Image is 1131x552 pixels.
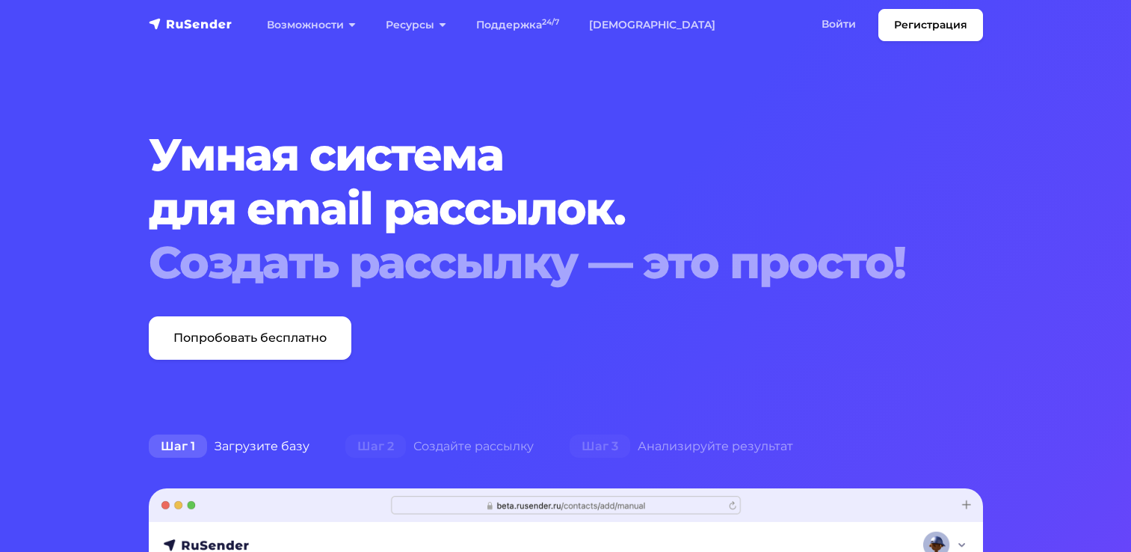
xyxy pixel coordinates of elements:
[570,435,630,459] span: Шаг 3
[878,9,983,41] a: Регистрация
[461,10,574,40] a: Поддержка24/7
[149,128,912,289] h1: Умная система для email рассылок.
[149,236,912,289] div: Создать рассылку — это просто!
[574,10,730,40] a: [DEMOGRAPHIC_DATA]
[371,10,461,40] a: Ресурсы
[552,432,811,461] div: Анализируйте результат
[327,432,552,461] div: Создайте рассылку
[542,17,559,27] sup: 24/7
[131,432,327,461] div: Загрузите базу
[345,435,406,459] span: Шаг 2
[252,10,371,40] a: Возможности
[149,316,351,360] a: Попробовать бесплатно
[149,435,207,459] span: Шаг 1
[807,9,871,40] a: Войти
[149,16,232,31] img: RuSender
